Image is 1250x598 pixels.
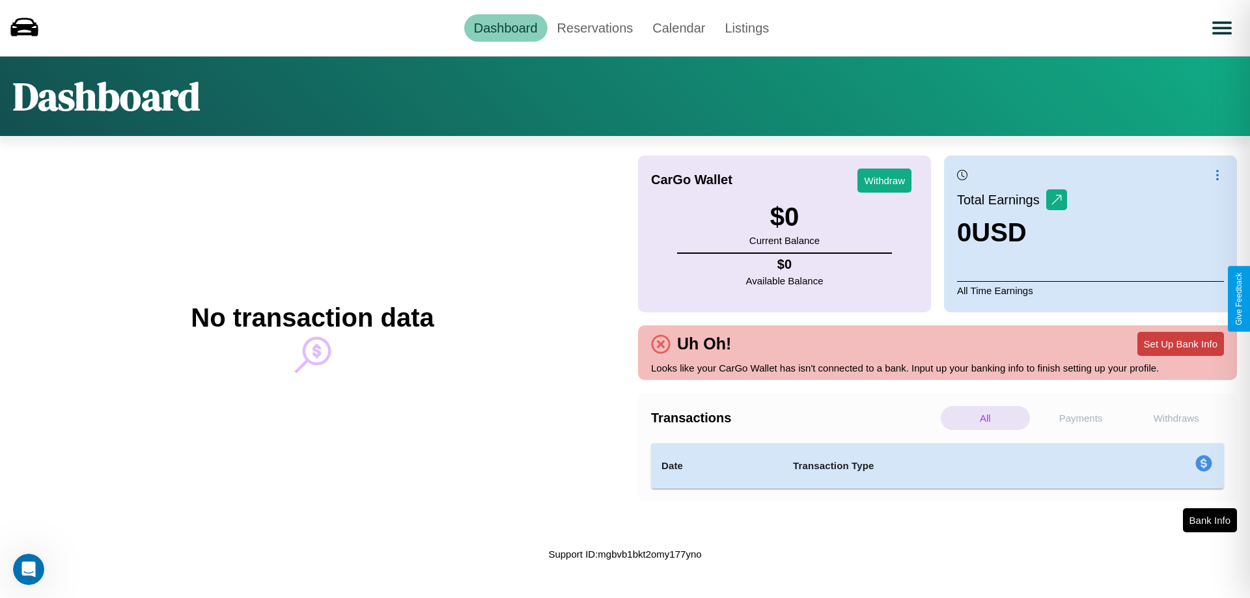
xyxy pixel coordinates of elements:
[643,14,715,42] a: Calendar
[749,202,820,232] h3: $ 0
[1036,406,1126,430] p: Payments
[746,272,824,290] p: Available Balance
[661,458,772,474] h4: Date
[651,443,1224,489] table: simple table
[651,359,1224,377] p: Looks like your CarGo Wallet has isn't connected to a bank. Input up your banking info to finish ...
[749,232,820,249] p: Current Balance
[746,257,824,272] h4: $ 0
[1234,273,1243,325] div: Give Feedback
[548,14,643,42] a: Reservations
[957,188,1046,211] p: Total Earnings
[13,554,44,585] iframe: Intercom live chat
[13,70,200,123] h1: Dashboard
[671,334,738,353] h4: Uh Oh!
[1132,406,1221,430] p: Withdraws
[857,169,911,193] button: Withdraw
[957,218,1067,247] h3: 0 USD
[191,303,434,333] h2: No transaction data
[715,14,779,42] a: Listings
[957,281,1224,299] p: All Time Earnings
[651,411,937,426] h4: Transactions
[793,458,1089,474] h4: Transaction Type
[1183,508,1237,532] button: Bank Info
[651,172,732,187] h4: CarGo Wallet
[941,406,1030,430] p: All
[1204,10,1240,46] button: Open menu
[464,14,548,42] a: Dashboard
[1137,332,1224,356] button: Set Up Bank Info
[548,545,701,563] p: Support ID: mgbvb1bkt2omy177yno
